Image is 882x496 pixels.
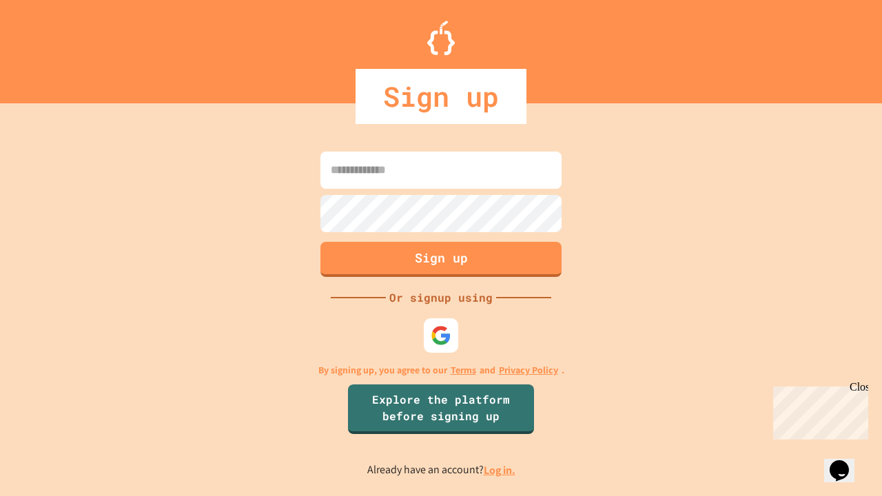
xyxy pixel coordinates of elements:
[367,462,515,479] p: Already have an account?
[6,6,95,87] div: Chat with us now!Close
[431,325,451,346] img: google-icon.svg
[824,441,868,482] iframe: chat widget
[451,363,476,378] a: Terms
[318,363,564,378] p: By signing up, you agree to our and .
[768,381,868,440] iframe: chat widget
[499,363,558,378] a: Privacy Policy
[320,242,562,277] button: Sign up
[356,69,526,124] div: Sign up
[386,289,496,306] div: Or signup using
[427,21,455,55] img: Logo.svg
[484,463,515,477] a: Log in.
[348,384,534,434] a: Explore the platform before signing up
